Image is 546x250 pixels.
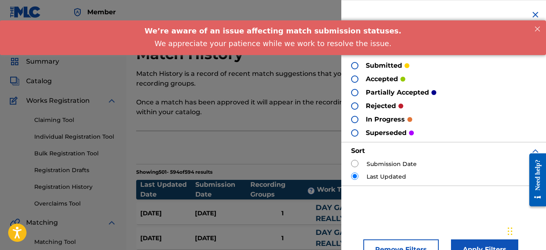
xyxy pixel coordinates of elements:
div: 1 [250,234,316,243]
a: Matching Tool [34,238,117,246]
strong: Sort [351,147,365,155]
img: Matching [10,218,20,228]
span: Catalog [26,76,52,86]
p: partially accepted [366,88,429,97]
p: rejected [366,101,396,111]
span: We appreciate your patience while we work to resolve the issue. [155,19,391,27]
a: Individual Registration Tool [34,133,117,141]
a: Bulk Registration Tool [34,149,117,158]
div: Recording Groups [250,180,316,199]
a: DAY GAL MI REALLY LIKE [316,228,364,248]
iframe: Resource Center [523,147,546,213]
p: accepted [366,74,398,84]
div: [DATE] [140,234,195,243]
p: Once a match has been approved it will appear in the recording details section of the work within... [136,97,444,117]
p: superseded [366,128,407,138]
p: in progress [366,115,405,124]
img: Summary [10,57,20,66]
div: Submission Date [195,180,250,199]
span: ? [308,188,314,194]
img: Catalog [10,76,20,86]
span: Summary [26,57,59,66]
a: Registration Drafts [34,166,117,175]
span: We’re aware of an issue affecting match submission statuses. [145,6,402,15]
a: SummarySummary [10,57,59,66]
p: Match History is a record of recent match suggestions that you've made for unmatched recording gr... [136,69,444,88]
a: Claiming Tool [34,116,117,124]
span: Member [87,7,116,17]
a: Registration History [34,183,117,191]
img: expand [107,96,117,106]
h3: Filter [351,20,540,35]
img: Top Rightsholder [73,7,82,17]
p: Showing 501 - 594 of 594 results [136,168,212,176]
label: Submission Date [367,160,417,168]
img: close [531,10,540,20]
a: DAY GAL MI REALLY LIKE [316,203,364,223]
img: expand [107,218,117,228]
div: [DATE] [140,209,195,218]
span: Matching [26,218,58,228]
a: Overclaims Tool [34,199,117,208]
div: Work Title [317,185,383,195]
div: Last Updated Date [140,180,195,199]
img: MLC Logo [10,6,41,18]
span: Works Registration [26,96,90,106]
img: expand [531,146,540,156]
img: Works Registration [10,96,20,106]
div: [DATE] [195,209,250,218]
iframe: Chat Widget [505,211,546,250]
p: submitted [366,61,402,71]
a: CatalogCatalog [10,76,52,86]
div: [DATE] [195,234,250,243]
label: Last Updated [367,173,406,181]
div: 1 [250,209,316,218]
div: Drag [508,219,513,243]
